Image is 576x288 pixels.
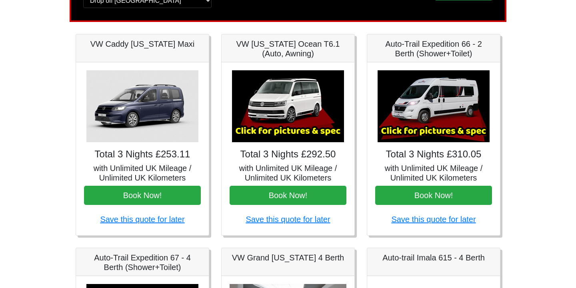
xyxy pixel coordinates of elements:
a: Save this quote for later [246,215,330,224]
h4: Total 3 Nights £253.11 [84,149,201,160]
button: Book Now! [375,186,492,205]
a: Save this quote for later [391,215,476,224]
h5: Auto-Trail Expedition 67 - 4 Berth (Shower+Toilet) [84,253,201,272]
h5: VW Caddy [US_STATE] Maxi [84,39,201,49]
h4: Total 3 Nights £292.50 [230,149,346,160]
h5: VW Grand [US_STATE] 4 Berth [230,253,346,262]
h5: with Unlimited UK Mileage / Unlimited UK Kilometers [230,163,346,183]
img: VW Caddy California Maxi [86,70,198,142]
img: VW California Ocean T6.1 (Auto, Awning) [232,70,344,142]
h5: Auto-Trail Expedition 66 - 2 Berth (Shower+Toilet) [375,39,492,58]
img: Auto-Trail Expedition 66 - 2 Berth (Shower+Toilet) [378,70,490,142]
h5: with Unlimited UK Mileage / Unlimited UK Kilometers [84,163,201,183]
h5: Auto-trail Imala 615 - 4 Berth [375,253,492,262]
h5: VW [US_STATE] Ocean T6.1 (Auto, Awning) [230,39,346,58]
h5: with Unlimited UK Mileage / Unlimited UK Kilometers [375,163,492,183]
a: Save this quote for later [100,215,184,224]
button: Book Now! [84,186,201,205]
h4: Total 3 Nights £310.05 [375,149,492,160]
button: Book Now! [230,186,346,205]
